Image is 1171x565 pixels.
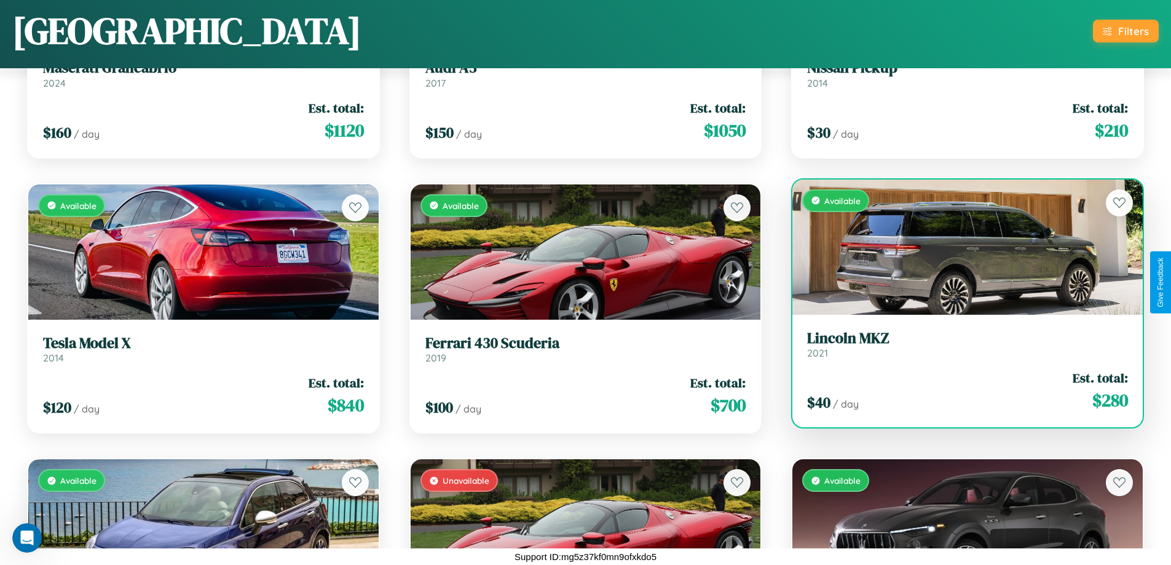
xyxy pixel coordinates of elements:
[824,196,861,206] span: Available
[43,59,364,77] h3: Maserati Grancabrio
[60,475,97,486] span: Available
[43,122,71,143] span: $ 160
[425,334,746,352] h3: Ferrari 430 Scuderia
[455,403,481,415] span: / day
[43,334,364,352] h3: Tesla Model X
[309,374,364,392] span: Est. total:
[807,330,1128,360] a: Lincoln MKZ2021
[1092,388,1128,413] span: $ 280
[807,330,1128,347] h3: Lincoln MKZ
[443,475,489,486] span: Unavailable
[325,118,364,143] span: $ 1120
[807,122,830,143] span: $ 30
[43,352,64,364] span: 2014
[807,347,828,359] span: 2021
[711,393,746,417] span: $ 700
[807,77,828,89] span: 2014
[12,6,361,56] h1: [GEOGRAPHIC_DATA]
[807,59,1128,77] h3: Nissan Pickup
[443,200,479,211] span: Available
[309,99,364,117] span: Est. total:
[43,59,364,89] a: Maserati Grancabrio2024
[1156,258,1165,307] div: Give Feedback
[12,523,42,553] iframe: Intercom live chat
[425,122,454,143] span: $ 150
[1095,118,1128,143] span: $ 210
[425,77,446,89] span: 2017
[456,128,482,140] span: / day
[833,398,859,410] span: / day
[43,397,71,417] span: $ 120
[43,334,364,365] a: Tesla Model X2014
[824,475,861,486] span: Available
[1073,99,1128,117] span: Est. total:
[425,59,746,89] a: Audi A32017
[1073,369,1128,387] span: Est. total:
[833,128,859,140] span: / day
[328,393,364,417] span: $ 840
[425,334,746,365] a: Ferrari 430 Scuderia2019
[43,77,66,89] span: 2024
[1118,25,1149,38] div: Filters
[704,118,746,143] span: $ 1050
[425,59,746,77] h3: Audi A3
[515,548,656,565] p: Support ID: mg5z37kf0mn9ofxkdo5
[1093,20,1159,42] button: Filters
[690,99,746,117] span: Est. total:
[74,403,100,415] span: / day
[60,200,97,211] span: Available
[807,392,830,413] span: $ 40
[807,59,1128,89] a: Nissan Pickup2014
[74,128,100,140] span: / day
[425,397,453,417] span: $ 100
[690,374,746,392] span: Est. total:
[425,352,446,364] span: 2019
